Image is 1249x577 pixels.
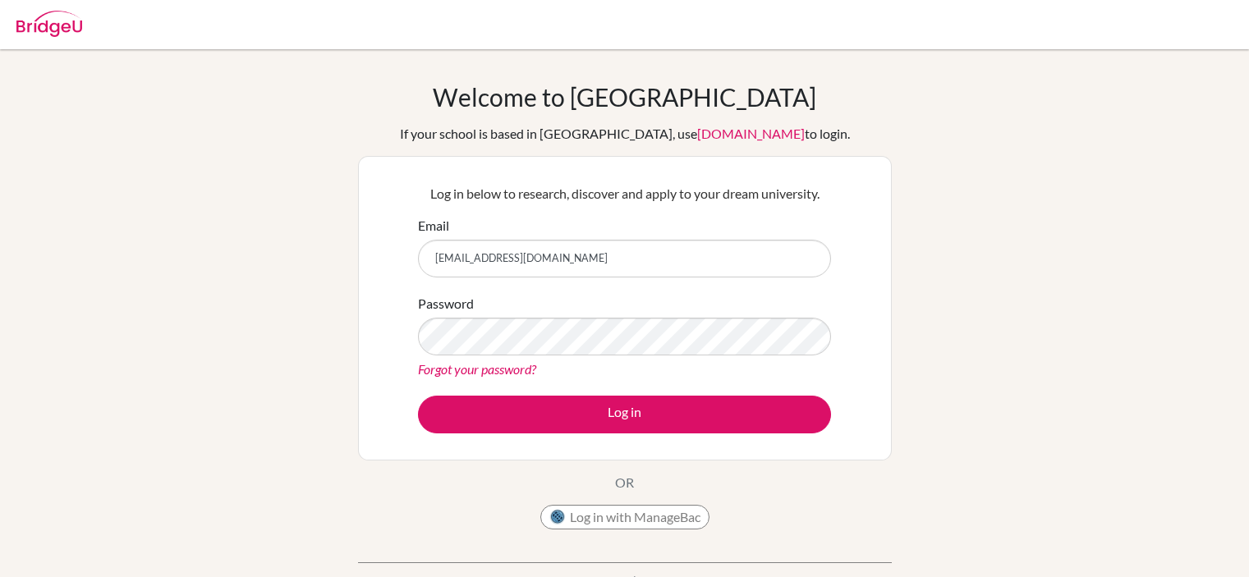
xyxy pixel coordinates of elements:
[418,216,449,236] label: Email
[16,11,82,37] img: Bridge-U
[615,473,634,492] p: OR
[433,82,816,112] h1: Welcome to [GEOGRAPHIC_DATA]
[418,396,831,433] button: Log in
[540,505,709,529] button: Log in with ManageBac
[418,361,536,377] a: Forgot your password?
[418,184,831,204] p: Log in below to research, discover and apply to your dream university.
[400,124,850,144] div: If your school is based in [GEOGRAPHIC_DATA], use to login.
[697,126,805,141] a: [DOMAIN_NAME]
[418,294,474,314] label: Password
